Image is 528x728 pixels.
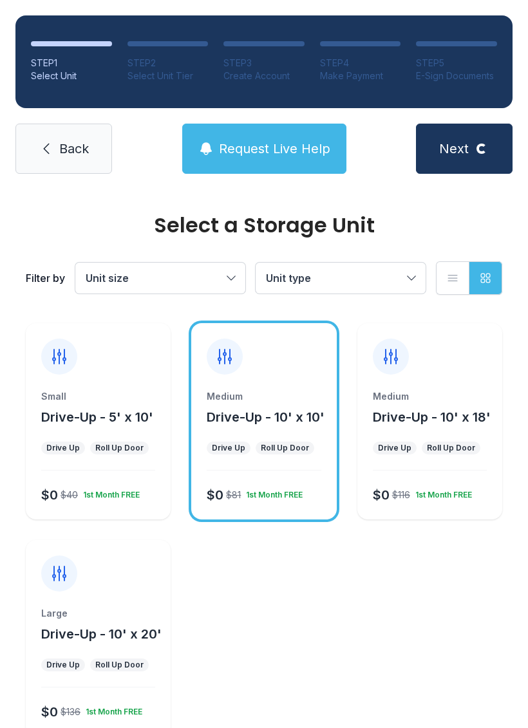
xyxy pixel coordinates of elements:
[41,486,58,504] div: $0
[416,57,497,70] div: STEP 5
[59,140,89,158] span: Back
[26,215,502,236] div: Select a Storage Unit
[41,390,155,403] div: Small
[127,57,209,70] div: STEP 2
[207,409,325,425] span: Drive-Up - 10' x 10'
[320,57,401,70] div: STEP 4
[26,270,65,286] div: Filter by
[373,409,491,425] span: Drive-Up - 10' x 18'
[41,607,155,620] div: Large
[266,272,311,285] span: Unit type
[223,57,305,70] div: STEP 3
[416,70,497,82] div: E-Sign Documents
[410,485,472,500] div: 1st Month FREE
[439,140,469,158] span: Next
[41,626,162,642] span: Drive-Up - 10' x 20'
[256,263,426,294] button: Unit type
[373,486,390,504] div: $0
[241,485,303,500] div: 1st Month FREE
[378,443,411,453] div: Drive Up
[207,486,223,504] div: $0
[320,70,401,82] div: Make Payment
[373,408,491,426] button: Drive-Up - 10' x 18'
[41,703,58,721] div: $0
[31,57,112,70] div: STEP 1
[427,443,475,453] div: Roll Up Door
[41,409,153,425] span: Drive-Up - 5' x 10'
[207,408,325,426] button: Drive-Up - 10' x 10'
[373,390,487,403] div: Medium
[207,390,321,403] div: Medium
[261,443,309,453] div: Roll Up Door
[95,443,144,453] div: Roll Up Door
[61,489,78,501] div: $40
[61,705,80,718] div: $136
[78,485,140,500] div: 1st Month FREE
[41,408,153,426] button: Drive-Up - 5' x 10'
[392,489,410,501] div: $116
[80,702,142,717] div: 1st Month FREE
[46,660,80,670] div: Drive Up
[226,489,241,501] div: $81
[219,140,330,158] span: Request Live Help
[46,443,80,453] div: Drive Up
[86,272,129,285] span: Unit size
[41,625,162,643] button: Drive-Up - 10' x 20'
[75,263,245,294] button: Unit size
[223,70,305,82] div: Create Account
[127,70,209,82] div: Select Unit Tier
[31,70,112,82] div: Select Unit
[212,443,245,453] div: Drive Up
[95,660,144,670] div: Roll Up Door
